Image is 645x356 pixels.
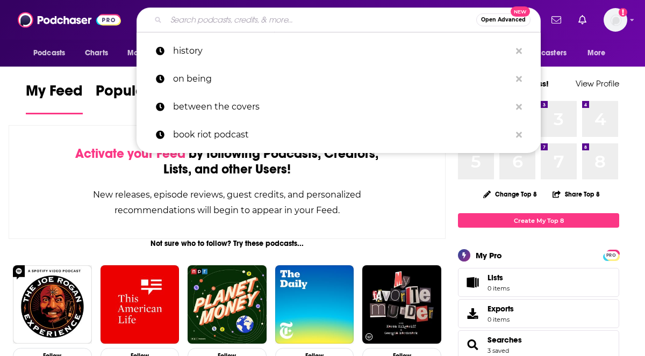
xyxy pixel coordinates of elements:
[462,306,483,321] span: Exports
[488,285,510,292] span: 0 items
[63,187,391,218] div: New releases, episode reviews, guest credits, and personalized recommendations will begin to appe...
[173,93,511,121] p: between the covers
[120,43,180,63] button: open menu
[166,11,476,28] input: Search podcasts, credits, & more...
[96,82,187,106] span: Popular Feed
[173,121,511,149] p: book riot podcast
[511,6,530,17] span: New
[137,8,541,32] div: Search podcasts, credits, & more...
[127,46,166,61] span: Monitoring
[488,347,509,354] a: 3 saved
[85,46,108,61] span: Charts
[488,273,503,282] span: Lists
[137,93,541,121] a: between the covers
[481,17,526,23] span: Open Advanced
[26,43,79,63] button: open menu
[488,316,514,323] span: 0 items
[188,265,267,344] img: Planet Money
[488,335,522,345] a: Searches
[78,43,114,63] a: Charts
[580,43,619,63] button: open menu
[619,8,627,17] svg: Add a profile image
[137,37,541,65] a: history
[508,43,582,63] button: open menu
[604,8,627,32] button: Show profile menu
[275,265,354,344] img: The Daily
[605,251,618,259] a: PRO
[477,187,543,201] button: Change Top 8
[18,10,121,30] img: Podchaser - Follow, Share and Rate Podcasts
[476,13,531,26] button: Open AdvancedNew
[137,121,541,149] a: book riot podcast
[101,265,180,344] img: This American Life
[458,213,619,228] a: Create My Top 8
[488,304,514,314] span: Exports
[458,299,619,328] a: Exports
[173,37,511,65] p: history
[75,146,185,162] span: Activate your Feed
[63,146,391,177] div: by following Podcasts, Creators, Lists, and other Users!
[476,250,502,260] div: My Pro
[587,46,606,61] span: More
[462,337,483,352] a: Searches
[26,82,83,114] a: My Feed
[173,65,511,93] p: on being
[576,78,619,89] a: View Profile
[13,265,92,344] img: The Joe Rogan Experience
[137,65,541,93] a: on being
[574,11,591,29] a: Show notifications dropdown
[462,275,483,290] span: Lists
[604,8,627,32] img: User Profile
[9,239,446,248] div: Not sure who to follow? Try these podcasts...
[33,46,65,61] span: Podcasts
[96,82,187,114] a: Popular Feed
[488,273,510,282] span: Lists
[362,265,441,344] img: My Favorite Murder with Karen Kilgariff and Georgia Hardstark
[547,11,565,29] a: Show notifications dropdown
[458,268,619,297] a: Lists
[515,46,567,61] span: For Podcasters
[552,184,600,205] button: Share Top 8
[604,8,627,32] span: Logged in as chonisebass
[26,82,83,106] span: My Feed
